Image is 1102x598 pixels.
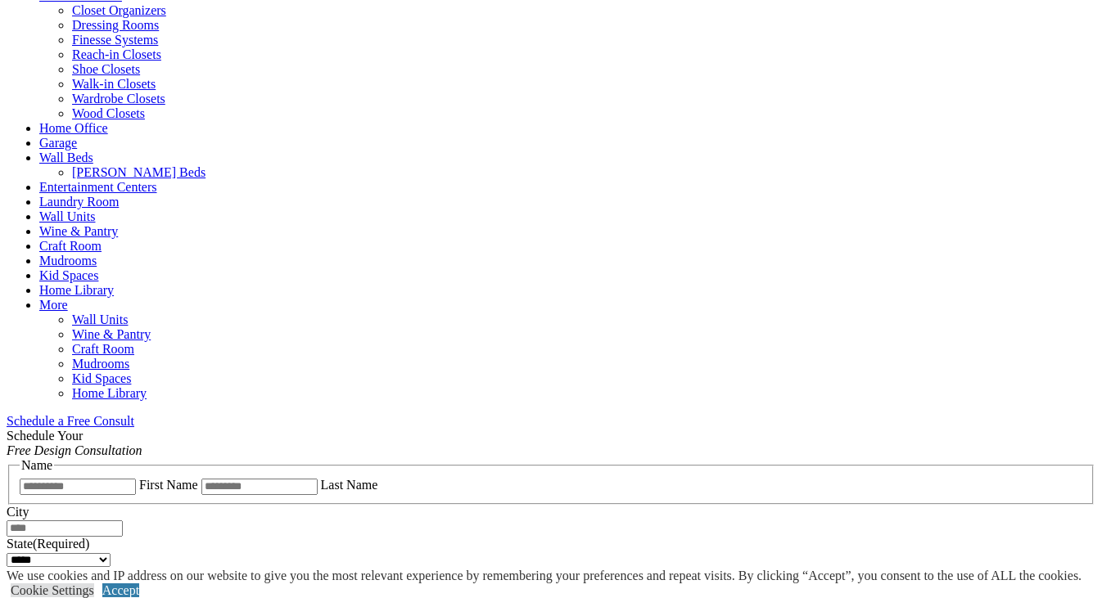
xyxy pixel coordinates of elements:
a: Mudrooms [72,357,129,371]
a: Home Library [39,283,114,297]
a: Reach-in Closets [72,47,161,61]
a: Dressing Rooms [72,18,159,32]
span: (Required) [33,537,89,551]
a: Cookie Settings [11,583,94,597]
label: Last Name [321,478,378,492]
a: Garage [39,136,77,150]
a: Wardrobe Closets [72,92,165,106]
label: City [7,505,29,519]
a: Shoe Closets [72,62,140,76]
em: Free Design Consultation [7,443,142,457]
a: Wine & Pantry [39,224,118,238]
a: Craft Room [72,342,134,356]
a: Walk-in Closets [72,77,156,91]
a: Wood Closets [72,106,145,120]
a: Accept [102,583,139,597]
legend: Name [20,458,54,473]
a: [PERSON_NAME] Beds [72,165,205,179]
a: Craft Room [39,239,102,253]
a: Laundry Room [39,195,119,209]
a: More menu text will display only on big screen [39,298,68,312]
a: Wall Units [72,312,128,326]
span: (Required) [49,567,106,581]
a: Entertainment Centers [39,180,157,194]
a: Kid Spaces [39,268,98,282]
label: First Name [139,478,198,492]
a: Closet Organizers [72,3,166,17]
a: Wine & Pantry [72,327,151,341]
a: Schedule a Free Consult (opens a dropdown menu) [7,414,134,428]
a: Mudrooms [39,254,97,268]
span: Schedule Your [7,429,142,457]
a: Home Office [39,121,108,135]
div: We use cookies and IP address on our website to give you the most relevant experience by remember... [7,569,1082,583]
a: Finesse Systems [72,33,158,47]
label: Zipcode [7,567,106,581]
label: State [7,537,89,551]
a: Kid Spaces [72,371,131,385]
a: Wall Units [39,209,95,223]
a: Home Library [72,386,147,400]
a: Wall Beds [39,151,93,164]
